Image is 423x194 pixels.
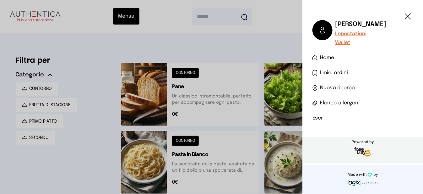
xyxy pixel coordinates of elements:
span: Elenco allergeni [320,99,360,107]
a: Impostazioni [335,30,386,38]
a: Elenco allergeni [312,99,413,107]
button: Wallet [335,39,350,47]
a: I miei ordini [312,69,413,77]
span: Powered by [302,140,423,145]
span: Home [320,54,334,62]
p: Made with by [305,172,420,177]
span: Nuova ricerca [320,84,355,92]
a: Home [312,54,413,62]
li: Esci [312,114,413,122]
img: logo-freeday.3e08031.png [353,146,373,158]
span: I miei ordini [320,69,348,77]
a: Nuova ricerca [312,84,413,92]
h6: [PERSON_NAME] [335,20,386,29]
